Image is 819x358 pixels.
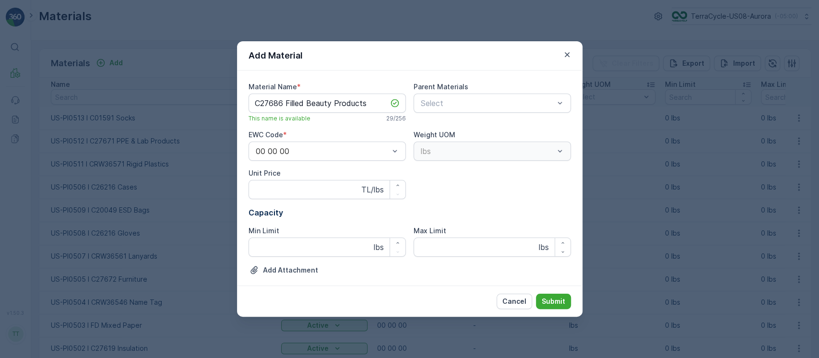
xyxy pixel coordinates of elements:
[386,115,406,122] p: 29 / 256
[263,265,318,275] p: Add Attachment
[542,297,565,306] p: Submit
[539,241,549,253] p: lbs
[414,227,446,235] label: Max Limit
[249,49,303,62] p: Add Material
[249,227,279,235] label: Min Limit
[414,131,455,139] label: Weight UOM
[249,131,283,139] label: EWC Code
[249,115,310,122] span: This name is available
[374,241,384,253] p: lbs
[497,294,532,309] button: Cancel
[249,264,319,276] button: Upload File
[249,169,281,177] label: Unit Price
[414,83,468,91] label: Parent Materials
[249,83,297,91] label: Material Name
[421,97,554,109] p: Select
[502,297,526,306] p: Cancel
[249,207,571,218] p: Capacity
[361,184,384,195] p: TL/lbs
[536,294,571,309] button: Submit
